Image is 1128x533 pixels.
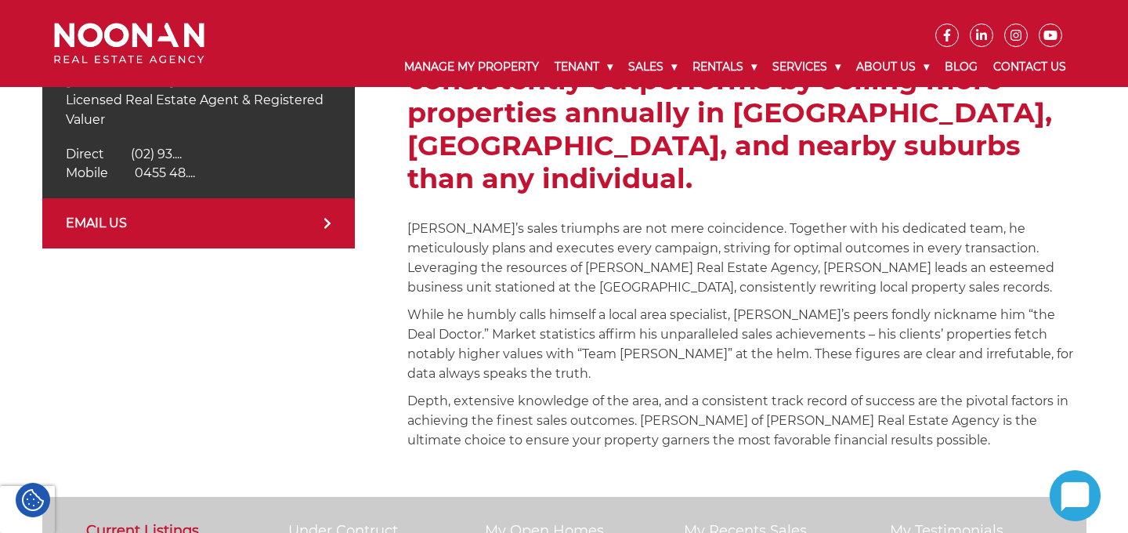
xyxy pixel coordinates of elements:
a: Click to reveal phone number [66,147,182,161]
p: While he humbly calls himself a local area specialist, [PERSON_NAME]’s peers fondly nickname him ... [407,305,1086,383]
p: [PERSON_NAME]’s sales triumphs are not mere coincidence. Together with his dedicated team, he met... [407,219,1086,297]
p: Depth, extensive knowledge of the area, and a consistent track record of success are the pivotal ... [407,391,1086,450]
span: Direct [66,147,104,161]
p: Licensed Real Estate Agent & Registered Valuer [66,90,332,129]
span: Mobile [66,165,108,180]
a: Tenant [547,47,620,87]
a: Contact Us [985,47,1074,87]
a: Rentals [685,47,765,87]
a: Sales [620,47,685,87]
img: Noonan Real Estate Agency [54,23,204,64]
a: About Us [848,47,937,87]
div: Cookie Settings [16,483,50,517]
span: (02) 93.... [131,147,182,161]
a: Click to reveal phone number [66,165,195,180]
a: EMAIL US [42,198,356,248]
a: Manage My Property [396,47,547,87]
span: 0455 48.... [135,165,195,180]
a: Blog [937,47,985,87]
a: Services [765,47,848,87]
